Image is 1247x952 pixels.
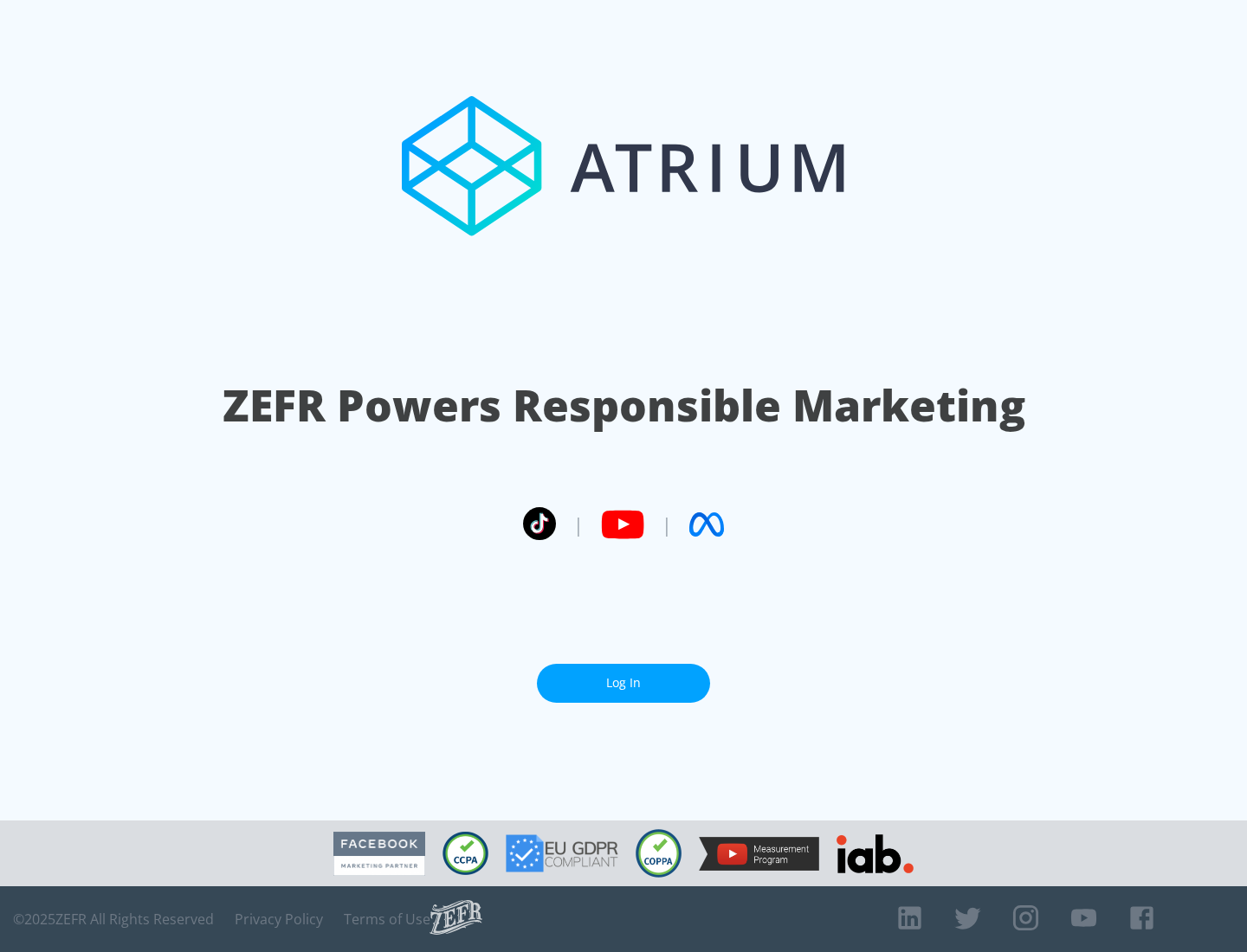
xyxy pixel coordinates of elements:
img: GDPR Compliant [506,834,618,872]
img: YouTube Measurement Program [699,837,819,871]
img: IAB [837,834,914,873]
a: Privacy Policy [235,910,323,928]
a: Terms of Use [344,910,430,928]
img: COPPA Compliant [636,829,682,878]
span: | [573,511,584,537]
img: CCPA Compliant [443,832,488,875]
span: © 2025 ZEFR All Rights Reserved [13,910,214,928]
img: Facebook Marketing Partner [333,832,425,876]
span: | [662,511,672,537]
h1: ZEFR Powers Responsible Marketing [223,376,1025,435]
a: Log In [537,664,710,703]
